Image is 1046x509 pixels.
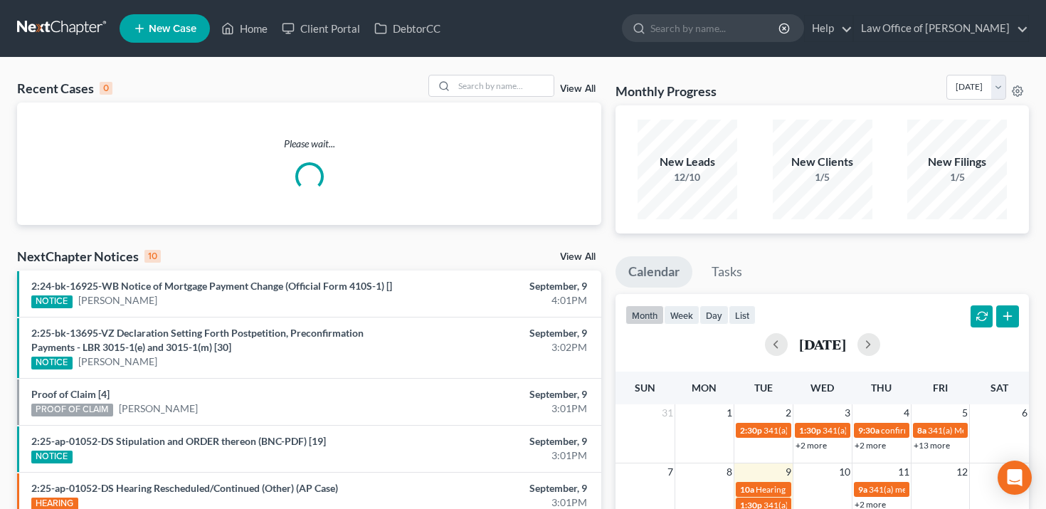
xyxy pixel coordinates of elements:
[810,382,834,394] span: Wed
[411,279,587,293] div: September, 9
[100,82,112,95] div: 0
[740,484,754,495] span: 10a
[998,461,1032,495] div: Open Intercom Messenger
[917,425,926,436] span: 8a
[754,382,773,394] span: Tue
[78,355,157,369] a: [PERSON_NAME]
[897,463,911,481] span: 11
[907,154,1007,170] div: New Filings
[411,326,587,340] div: September, 9
[31,435,326,447] a: 2:25-ap-01052-DS Stipulation and ORDER thereon (BNC-PDF) [19]
[638,154,737,170] div: New Leads
[740,425,762,436] span: 2:30p
[823,425,960,436] span: 341(a) meeting for [PERSON_NAME]
[773,170,872,184] div: 1/5
[454,75,554,96] input: Search by name...
[149,23,196,34] span: New Case
[616,256,692,288] a: Calendar
[907,170,1007,184] div: 1/5
[411,448,587,463] div: 3:01PM
[729,305,756,325] button: list
[650,15,781,41] input: Search by name...
[799,425,821,436] span: 1:30p
[933,382,948,394] span: Fri
[914,440,950,451] a: +13 more
[838,463,852,481] span: 10
[411,387,587,402] div: September, 9
[664,305,699,325] button: week
[560,84,596,94] a: View All
[805,16,852,41] a: Help
[869,484,1006,495] span: 341(a) meeting for [PERSON_NAME]
[31,357,73,369] div: NOTICE
[881,425,1041,436] span: confirmation hearing for [PERSON_NAME]
[31,327,364,353] a: 2:25-bk-13695-VZ Declaration Setting Forth Postpetition, Preconfirmation Payments - LBR 3015-1(e)...
[411,434,587,448] div: September, 9
[638,170,737,184] div: 12/10
[902,404,911,421] span: 4
[411,402,587,416] div: 3:01PM
[78,293,157,308] a: [PERSON_NAME]
[725,463,734,481] span: 8
[119,402,198,416] a: [PERSON_NAME]
[144,250,161,263] div: 10
[31,280,392,292] a: 2:24-bk-16925-WB Notice of Mortgage Payment Change (Official Form 410S-1) []
[955,463,969,481] span: 12
[692,382,717,394] span: Mon
[31,295,73,308] div: NOTICE
[961,404,969,421] span: 5
[625,305,664,325] button: month
[725,404,734,421] span: 1
[773,154,872,170] div: New Clients
[764,425,901,436] span: 341(a) meeting for [PERSON_NAME]
[17,248,161,265] div: NextChapter Notices
[858,484,867,495] span: 9a
[871,382,892,394] span: Thu
[31,482,338,494] a: 2:25-ap-01052-DS Hearing Rescheduled/Continued (Other) (AP Case)
[756,484,942,495] span: Hearing for [PERSON_NAME] & [PERSON_NAME]
[858,425,879,436] span: 9:30a
[635,382,655,394] span: Sun
[214,16,275,41] a: Home
[31,388,110,400] a: Proof of Claim [4]
[784,404,793,421] span: 2
[699,256,755,288] a: Tasks
[411,340,587,355] div: 3:02PM
[17,137,601,151] p: Please wait...
[31,404,113,416] div: PROOF OF CLAIM
[990,382,1008,394] span: Sat
[854,16,1028,41] a: Law Office of [PERSON_NAME]
[796,440,827,451] a: +2 more
[660,404,675,421] span: 31
[411,481,587,495] div: September, 9
[784,463,793,481] span: 9
[411,293,587,308] div: 4:01PM
[799,337,846,352] h2: [DATE]
[367,16,448,41] a: DebtorCC
[843,404,852,421] span: 3
[31,451,73,463] div: NOTICE
[560,252,596,262] a: View All
[616,83,717,100] h3: Monthly Progress
[275,16,367,41] a: Client Portal
[1020,404,1029,421] span: 6
[855,440,886,451] a: +2 more
[699,305,729,325] button: day
[666,463,675,481] span: 7
[17,80,112,97] div: Recent Cases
